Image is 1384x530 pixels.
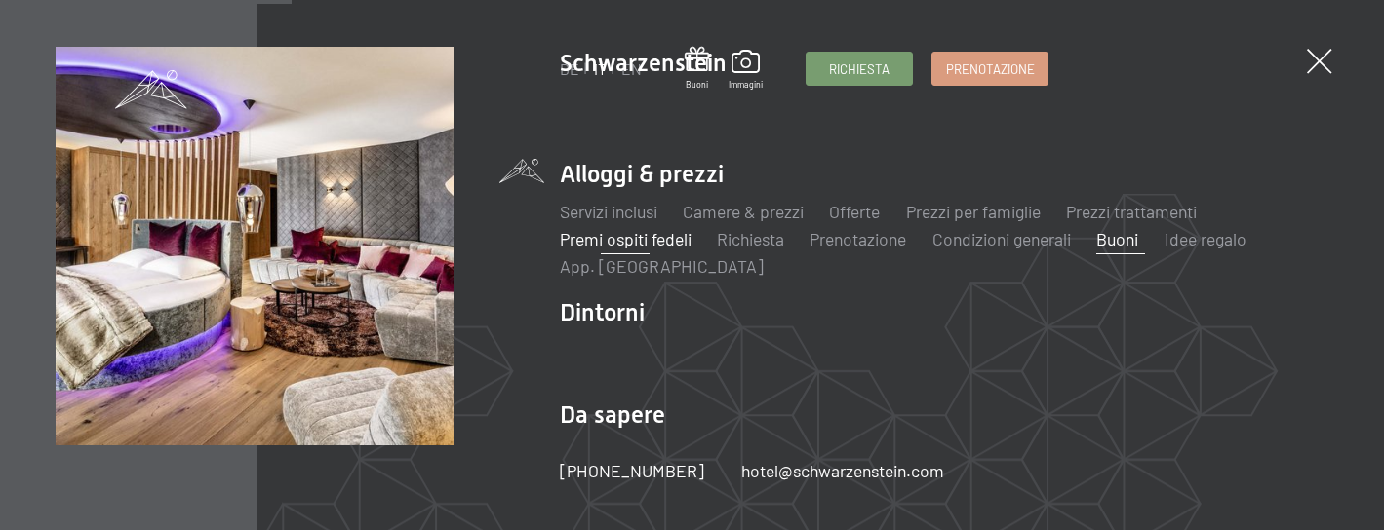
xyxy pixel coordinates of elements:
[932,53,1047,85] a: Prenotazione
[683,201,804,222] a: Camere & prezzi
[932,228,1071,249] a: Condizioni generali
[829,60,890,78] span: Richiesta
[560,59,579,78] a: DE
[807,53,912,85] a: Richiesta
[560,255,764,277] a: App. [GEOGRAPHIC_DATA]
[946,60,1035,78] span: Prenotazione
[1096,228,1138,249] a: Buoni
[729,79,763,91] span: Immagini
[1066,201,1197,222] a: Prezzi trattamenti
[717,228,784,249] a: Richiesta
[560,460,704,481] span: [PHONE_NUMBER]
[741,459,944,483] a: hotel@schwarzenstein.com
[560,201,657,222] a: Servizi inclusi
[560,228,692,249] a: Premi ospiti fedeli
[685,47,710,91] a: Buoni
[685,79,710,91] span: Buoni
[1165,228,1246,249] a: Idee regalo
[829,201,880,222] a: Offerte
[594,59,607,78] a: IT
[621,59,642,78] a: EN
[729,50,763,91] a: Immagini
[906,201,1041,222] a: Prezzi per famiglie
[810,228,906,249] a: Prenotazione
[560,459,704,483] a: [PHONE_NUMBER]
